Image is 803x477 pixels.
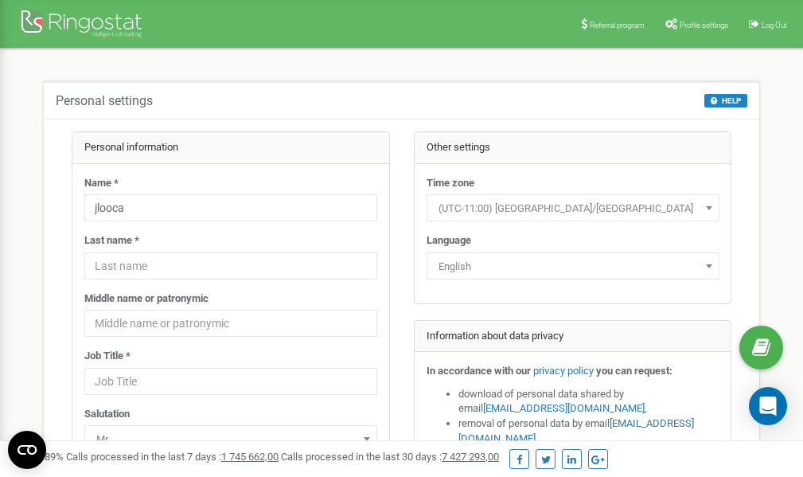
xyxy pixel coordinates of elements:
[72,132,389,164] div: Personal information
[84,407,130,422] label: Salutation
[432,197,714,220] span: (UTC-11:00) Pacific/Midway
[533,365,594,377] a: privacy policy
[749,387,787,425] div: Open Intercom Messenger
[56,94,153,108] h5: Personal settings
[84,194,377,221] input: Name
[84,252,377,280] input: Last name
[432,256,714,278] span: English
[427,365,531,377] strong: In accordance with our
[84,233,139,248] label: Last name *
[84,310,377,337] input: Middle name or patronymic
[483,402,645,414] a: [EMAIL_ADDRESS][DOMAIN_NAME]
[458,416,719,446] li: removal of personal data by email ,
[84,176,119,191] label: Name *
[762,21,787,29] span: Log Out
[427,252,719,280] span: English
[90,428,372,451] span: Mr.
[415,132,731,164] div: Other settings
[590,21,645,29] span: Referral program
[8,431,46,469] button: Open CMP widget
[66,451,279,463] span: Calls processed in the last 7 days :
[680,21,728,29] span: Profile settings
[427,233,471,248] label: Language
[427,194,719,221] span: (UTC-11:00) Pacific/Midway
[84,425,377,452] span: Mr.
[704,94,747,108] button: HELP
[415,321,731,353] div: Information about data privacy
[596,365,672,377] strong: you can request:
[458,387,719,416] li: download of personal data shared by email ,
[281,451,499,463] span: Calls processed in the last 30 days :
[221,451,279,463] u: 1 745 662,00
[84,349,131,364] label: Job Title *
[427,176,474,191] label: Time zone
[84,291,209,307] label: Middle name or patronymic
[84,368,377,395] input: Job Title
[442,451,499,463] u: 7 427 293,00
